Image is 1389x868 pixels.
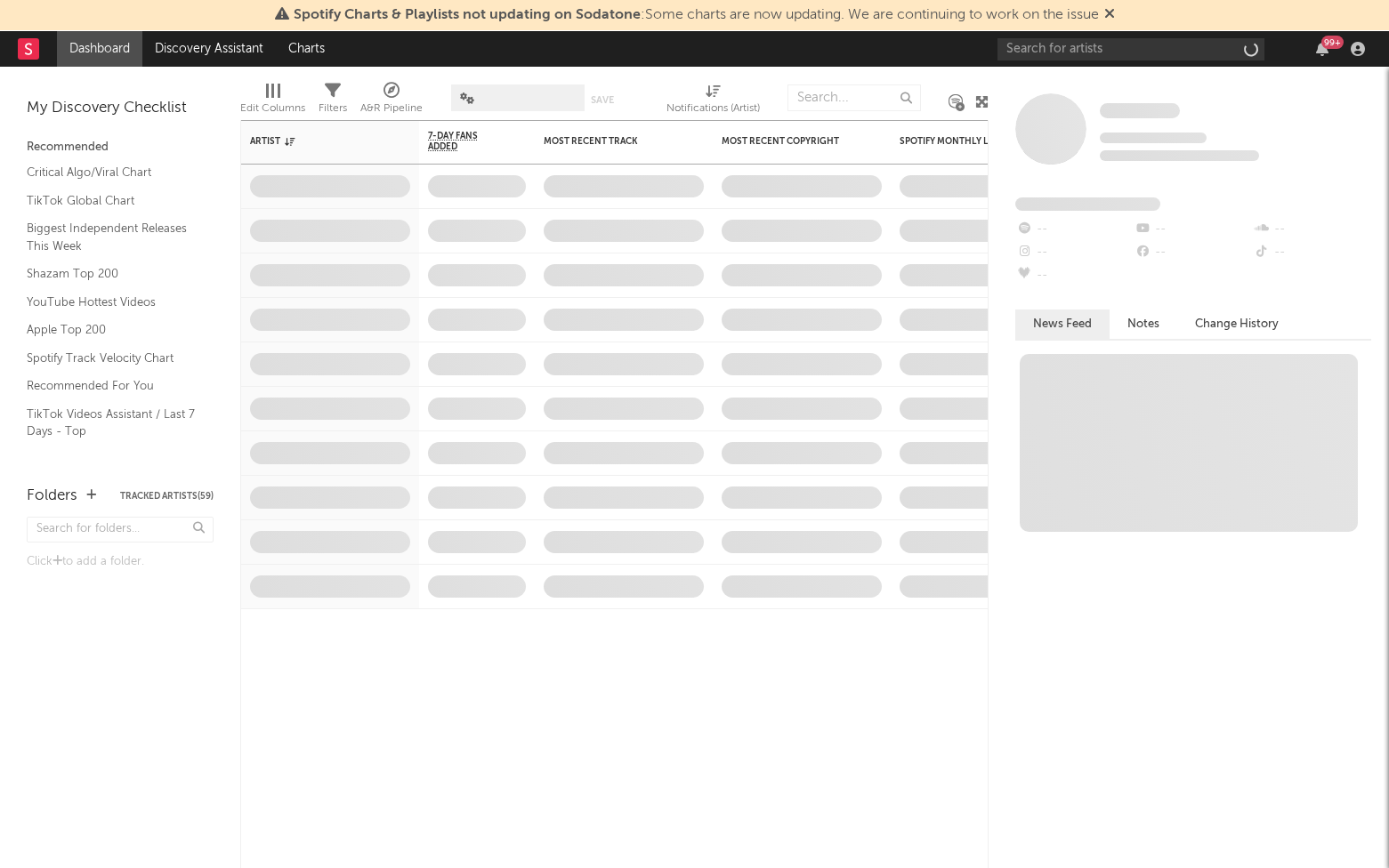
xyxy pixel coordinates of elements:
div: Artist [250,136,384,147]
a: Biggest Independent Releases This Week [27,219,196,255]
a: Recommended For You [27,376,196,396]
div: Recommended [27,137,214,158]
a: Spotify Track Velocity Chart [27,349,196,368]
span: Tracking Since: [DATE] [1100,133,1207,143]
span: Some Artist [1100,103,1180,118]
div: Filters [319,76,347,127]
div: 99 + [1321,36,1344,49]
a: Discovery Assistant [142,31,276,67]
div: My Discovery Checklist [27,98,214,119]
div: Edit Columns [240,98,305,119]
div: Most Recent Copyright [722,136,855,147]
span: : Some charts are now updating. We are continuing to work on the issue [294,8,1099,22]
span: 0 fans last week [1100,150,1259,161]
div: -- [1253,241,1371,264]
a: Charts [276,31,337,67]
div: -- [1253,218,1371,241]
a: Critical Algo/Viral Chart [27,163,196,182]
a: Apple Top 200 [27,320,196,340]
button: 99+ [1316,42,1328,56]
input: Search for artists [997,38,1264,60]
button: Notes [1110,309,1177,339]
button: News Feed [1015,309,1110,339]
div: -- [1134,218,1252,241]
a: YouTube Hottest Videos [27,293,196,312]
div: A&R Pipeline [360,76,423,127]
a: Some Artist [1100,102,1180,120]
div: Click to add a folder. [27,551,214,573]
button: Change History [1177,309,1296,339]
div: -- [1015,218,1134,241]
span: 7-Day Fans Added [428,131,499,152]
input: Search... [787,84,921,111]
div: Notifications (Artist) [666,76,760,127]
div: Filters [319,98,347,119]
a: Dashboard [57,31,142,67]
span: Dismiss [1104,8,1115,22]
input: Search for folders... [27,517,214,542]
div: -- [1015,241,1134,264]
span: Spotify Charts & Playlists not updating on Sodatone [294,8,641,22]
div: -- [1134,241,1252,264]
button: Save [591,95,614,105]
div: A&R Pipeline [360,98,423,119]
div: Folders [27,486,77,507]
span: Fans Added by Platform [1015,197,1160,211]
a: TikTok Sounds Assistant / [DATE] Fastest Risers [27,450,196,486]
div: Spotify Monthly Listeners [900,136,1033,147]
div: Edit Columns [240,76,305,127]
div: Most Recent Track [544,136,677,147]
div: -- [1015,264,1134,287]
a: TikTok Global Chart [27,191,196,211]
button: Tracked Artists(59) [120,492,214,501]
div: Notifications (Artist) [666,98,760,119]
a: TikTok Videos Assistant / Last 7 Days - Top [27,405,196,441]
a: Shazam Top 200 [27,264,196,284]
